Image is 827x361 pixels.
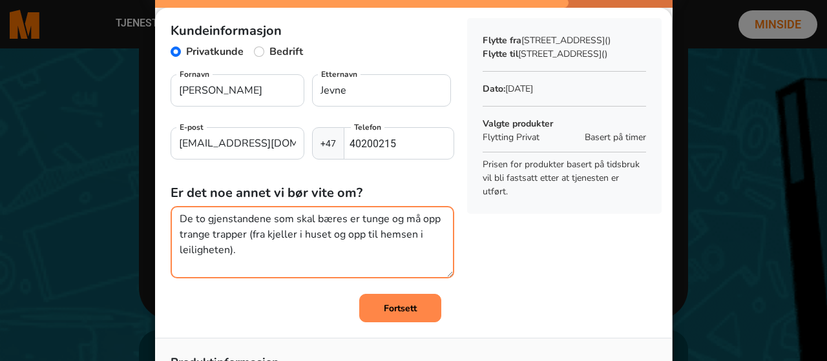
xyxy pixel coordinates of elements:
h5: Er det noe annet vi bør vite om? [171,185,454,201]
b: Fortsett [384,302,417,315]
button: Fortsett [359,294,441,322]
b: Valgte produkter [483,118,553,130]
span: +47 [312,127,344,160]
p: [DATE] [483,82,646,96]
label: Privatkunde [186,44,244,59]
p: Flytting Privat [483,130,578,144]
span: Basert på timer [585,130,646,144]
b: Flytte fra [483,34,521,46]
p: Prisen for produkter basert på tidsbruk vil bli fastsatt etter at tjenesten er utført. [483,158,646,198]
b: Dato: [483,83,505,95]
b: Flytte til [483,48,518,60]
h5: Kundeinformasjon [171,23,454,39]
p: [STREET_ADDRESS] [483,34,646,47]
span: () [605,34,611,46]
p: [STREET_ADDRESS] [483,47,646,61]
span: () [602,48,607,60]
label: Bedrift [269,44,303,59]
